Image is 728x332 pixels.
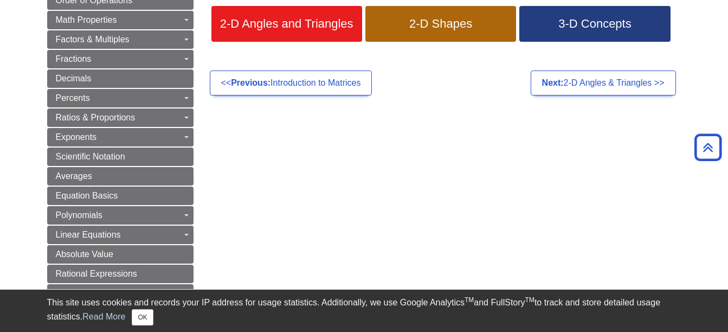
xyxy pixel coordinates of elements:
a: Next:2-D Angles & Triangles >> [531,71,676,95]
a: Averages [47,167,194,186]
span: Scientific Notation [56,152,125,161]
a: Linear Equations [47,226,194,244]
span: Rational Expressions [56,269,137,278]
a: Math Properties [47,11,194,29]
a: Read More [82,312,125,321]
a: Percents [47,89,194,107]
span: Ratios & Proportions [56,113,136,122]
sup: TM [465,296,474,304]
a: Rational Expressions [47,265,194,283]
strong: Previous: [231,78,270,87]
a: Polynomials [47,206,194,225]
a: Equation Basics [47,187,194,205]
sup: TM [525,296,534,304]
a: Back to Top [691,140,725,155]
a: Absolute Value [47,245,194,264]
span: Fractions [56,54,92,63]
span: Absolute Value [56,250,113,259]
a: 3-D Concepts [519,6,670,42]
a: Scientific Notation [47,148,194,166]
a: Exponents [47,128,194,146]
span: Math Properties [56,15,117,24]
a: Ratios & Proportions [47,108,194,127]
a: 2-D Angles and Triangles [211,6,362,42]
span: 2-D Angles and Triangles [220,17,354,31]
span: Linear Equations [56,230,121,239]
span: 2-D Shapes [373,17,508,31]
button: Close [132,309,153,325]
a: <<Previous:Introduction to Matrices [210,71,372,95]
span: Exponents [56,132,97,142]
a: Decimals [47,69,194,88]
div: This site uses cookies and records your IP address for usage statistics. Additionally, we use Goo... [47,296,681,325]
a: Fractions [47,50,194,68]
a: Factors & Multiples [47,30,194,49]
a: 2-D Shapes [365,6,516,42]
span: 3-D Concepts [527,17,662,31]
span: Equation Basics [56,191,118,200]
a: Roots & Radicals [47,284,194,303]
span: Decimals [56,74,92,83]
span: Roots & Radicals [56,289,123,298]
span: Factors & Multiples [56,35,130,44]
span: Percents [56,93,90,103]
span: Polynomials [56,210,102,220]
strong: Next: [542,78,564,87]
span: Averages [56,171,92,181]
